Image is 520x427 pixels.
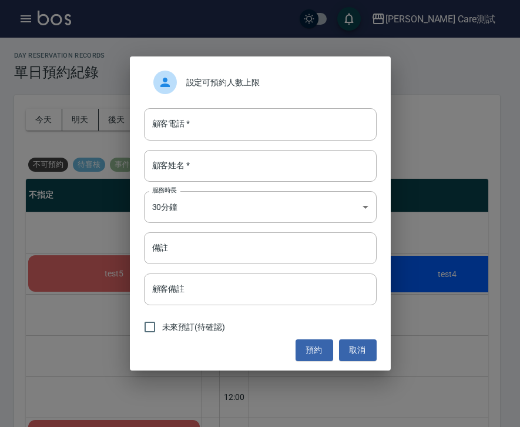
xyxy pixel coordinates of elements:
[162,321,226,333] span: 未來預訂(待確認)
[339,339,377,361] button: 取消
[296,339,333,361] button: 預約
[152,186,177,195] label: 服務時長
[144,191,377,223] div: 30分鐘
[186,76,367,89] span: 設定可預約人數上限
[144,66,377,99] div: 設定可預約人數上限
